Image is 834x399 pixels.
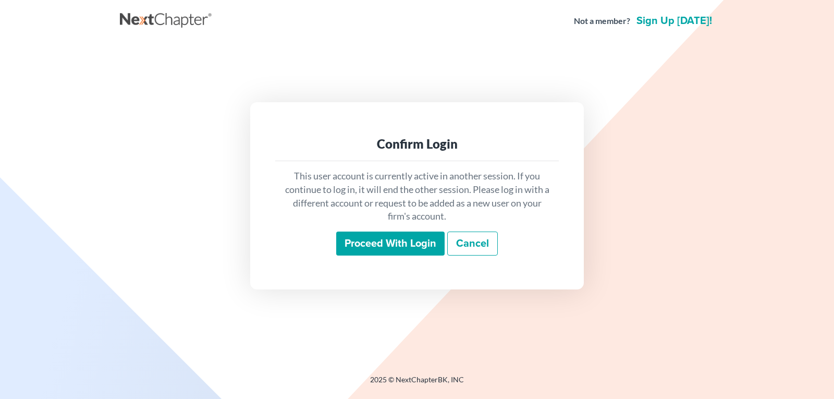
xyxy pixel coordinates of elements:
[634,16,714,26] a: Sign up [DATE]!
[120,374,714,393] div: 2025 © NextChapterBK, INC
[447,232,498,256] a: Cancel
[574,15,630,27] strong: Not a member?
[284,136,550,152] div: Confirm Login
[284,170,550,223] p: This user account is currently active in another session. If you continue to log in, it will end ...
[336,232,445,256] input: Proceed with login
